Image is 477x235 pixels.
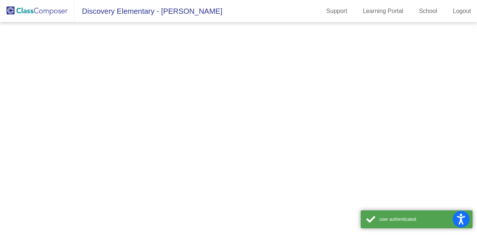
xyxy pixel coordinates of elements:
[357,5,410,17] a: Learning Portal
[379,216,467,223] div: user authenticated
[320,5,353,17] a: Support
[413,5,443,17] a: School
[447,5,477,17] a: Logout
[75,5,222,17] span: Discovery Elementary - [PERSON_NAME]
